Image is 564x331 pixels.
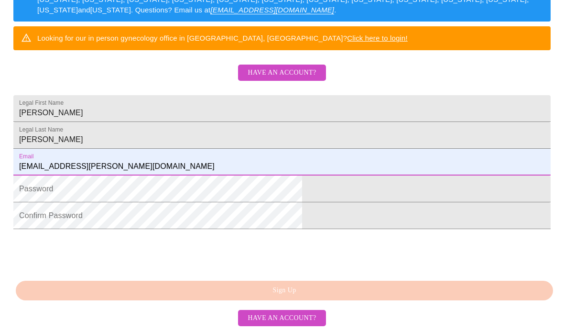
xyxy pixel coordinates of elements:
[347,34,408,42] a: Click here to login!
[248,67,316,79] span: Have an account?
[37,29,408,47] div: Looking for our in person gynecology office in [GEOGRAPHIC_DATA], [GEOGRAPHIC_DATA]?
[236,75,328,83] a: Have an account?
[13,234,159,271] iframe: reCAPTCHA
[238,310,325,327] button: Have an account?
[238,65,325,81] button: Have an account?
[236,313,328,321] a: Have an account?
[248,312,316,324] span: Have an account?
